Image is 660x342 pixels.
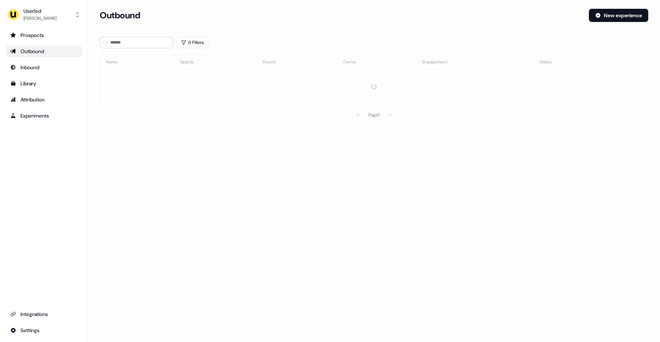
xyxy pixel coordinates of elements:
a: Go to integrations [6,308,82,320]
div: [PERSON_NAME] [23,15,56,22]
a: Go to attribution [6,94,82,105]
div: Userled [23,7,56,15]
a: Go to integrations [6,324,82,336]
div: Library [10,80,77,87]
h3: Outbound [100,10,140,21]
div: Experiments [10,112,77,119]
div: Prospects [10,31,77,39]
div: Attribution [10,96,77,103]
button: Userled[PERSON_NAME] [6,6,82,23]
a: Go to prospects [6,29,82,41]
button: New experience [589,9,648,22]
a: Go to experiments [6,110,82,122]
div: Integrations [10,311,77,318]
button: 0 Filters [176,37,209,48]
div: Outbound [10,48,77,55]
div: Settings [10,327,77,334]
div: Inbound [10,64,77,71]
a: Go to templates [6,78,82,89]
a: Go to outbound experience [6,45,82,57]
a: Go to Inbound [6,62,82,73]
